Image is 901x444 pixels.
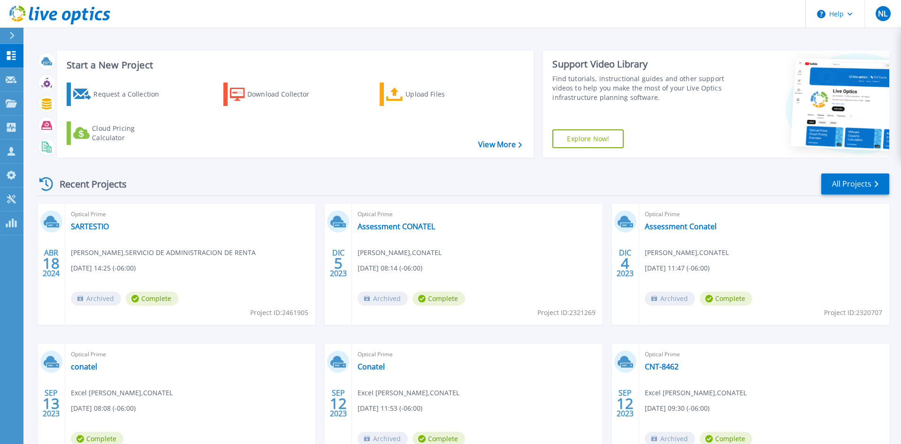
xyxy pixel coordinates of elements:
div: Download Collector [247,85,322,104]
span: [PERSON_NAME] , CONATEL [645,248,729,258]
div: DIC 2023 [616,246,634,280]
h3: Start a New Project [67,60,522,70]
span: [DATE] 11:53 (-06:00) [358,403,422,414]
a: All Projects [821,173,889,195]
a: conatel [71,362,97,371]
span: Optical Prime [358,349,596,360]
span: Optical Prime [71,209,310,219]
div: SEP 2023 [329,386,347,421]
span: Project ID: 2320707 [824,308,882,318]
span: Archived [71,292,121,306]
div: Request a Collection [93,85,168,104]
a: Upload Files [380,83,484,106]
span: Complete [126,292,178,306]
div: Upload Files [405,85,481,104]
span: [DATE] 08:08 (-06:00) [71,403,136,414]
span: 18 [43,259,60,267]
span: Archived [645,292,695,306]
div: Find tutorials, instructional guides and other support videos to help you make the most of your L... [552,74,729,102]
a: Assessment Conatel [645,222,717,231]
a: Explore Now! [552,129,624,148]
a: SARTESTIO [71,222,109,231]
div: SEP 2023 [42,386,60,421]
div: SEP 2023 [616,386,634,421]
div: DIC 2023 [329,246,347,280]
span: Optical Prime [358,209,596,219]
span: [PERSON_NAME] , SERVICIO DE ADMINISTRACION DE RENTA [71,248,256,258]
div: Cloud Pricing Calculator [92,124,167,143]
a: Request a Collection [67,83,171,106]
a: Download Collector [223,83,328,106]
span: Excel [PERSON_NAME] , CONATEL [645,388,747,398]
span: Archived [358,292,408,306]
span: 12 [617,399,634,407]
span: 5 [334,259,343,267]
span: NL [878,10,887,17]
div: Recent Projects [36,173,139,196]
span: Project ID: 2321269 [537,308,596,318]
a: Assessment CONATEL [358,222,435,231]
span: Complete [700,292,752,306]
span: 13 [43,399,60,407]
span: [PERSON_NAME] , CONATEL [358,248,442,258]
a: Cloud Pricing Calculator [67,121,171,145]
span: Optical Prime [645,349,884,360]
span: Excel [PERSON_NAME] , CONATEL [71,388,173,398]
a: Conatel [358,362,385,371]
span: [DATE] 14:25 (-06:00) [71,263,136,273]
span: Excel [PERSON_NAME] , CONATEL [358,388,459,398]
span: Project ID: 2461905 [250,308,308,318]
div: Support Video Library [552,58,729,70]
span: 4 [621,259,629,267]
div: ABR 2024 [42,246,60,280]
span: 12 [330,399,347,407]
span: [DATE] 09:30 (-06:00) [645,403,710,414]
a: View More [478,140,522,149]
span: Complete [412,292,465,306]
a: CNT-8462 [645,362,679,371]
span: Optical Prime [71,349,310,360]
span: [DATE] 11:47 (-06:00) [645,263,710,273]
span: Optical Prime [645,209,884,219]
span: [DATE] 08:14 (-06:00) [358,263,422,273]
